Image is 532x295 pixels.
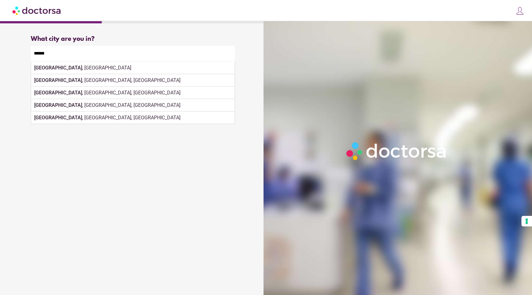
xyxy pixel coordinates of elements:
strong: [GEOGRAPHIC_DATA] [34,102,82,108]
strong: [GEOGRAPHIC_DATA] [34,65,82,71]
img: icons8-customer-100.png [516,7,524,15]
strong: [GEOGRAPHIC_DATA] [34,77,82,83]
button: Your consent preferences for tracking technologies [521,216,532,226]
div: , [GEOGRAPHIC_DATA], [GEOGRAPHIC_DATA] [31,99,235,112]
div: What city are you in? [31,36,235,43]
div: , [GEOGRAPHIC_DATA], [GEOGRAPHIC_DATA] [31,74,235,87]
button: Continue [201,95,235,111]
div: , [GEOGRAPHIC_DATA] [31,62,235,74]
img: Doctorsa.com [12,3,62,17]
strong: [GEOGRAPHIC_DATA] [34,115,82,121]
div: Make sure the city you pick is where you need assistance. [31,61,235,75]
strong: [GEOGRAPHIC_DATA] [34,90,82,96]
div: , [GEOGRAPHIC_DATA], [GEOGRAPHIC_DATA] [31,112,235,124]
img: Logo-Doctorsa-trans-White-partial-flat.png [343,139,450,163]
div: , [GEOGRAPHIC_DATA], [GEOGRAPHIC_DATA] [31,87,235,99]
